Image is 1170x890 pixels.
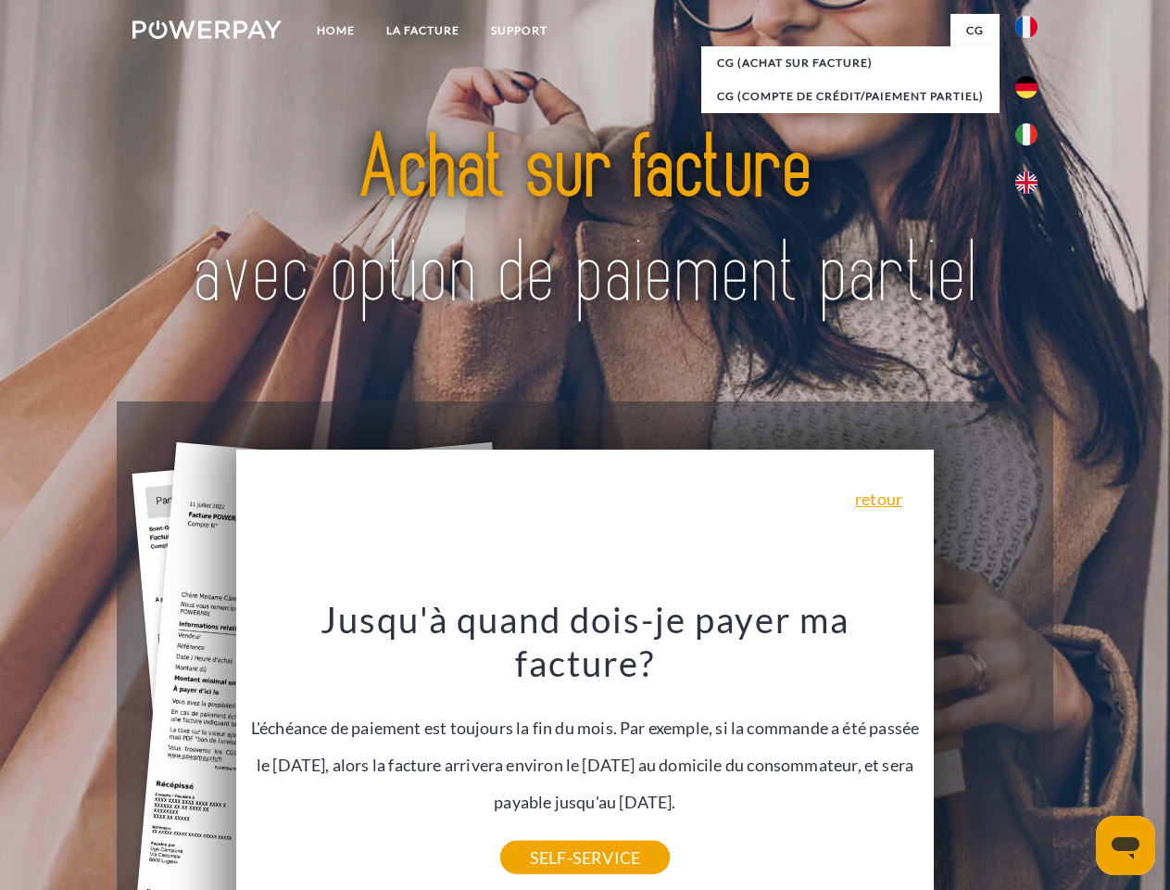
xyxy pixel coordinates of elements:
[855,490,902,507] a: retour
[701,80,1000,113] a: CG (Compte de crédit/paiement partiel)
[177,89,993,355] img: title-powerpay_fr.svg
[301,14,371,47] a: Home
[247,597,924,686] h3: Jusqu'à quand dois-je payer ma facture?
[247,597,924,858] div: L'échéance de paiement est toujours la fin du mois. Par exemple, si la commande a été passée le [...
[475,14,563,47] a: Support
[950,14,1000,47] a: CG
[701,46,1000,80] a: CG (achat sur facture)
[1015,76,1038,98] img: de
[1015,172,1038,194] img: en
[1015,123,1038,146] img: it
[1096,816,1155,875] iframe: Bouton de lancement de la fenêtre de messagerie
[371,14,475,47] a: LA FACTURE
[132,20,282,39] img: logo-powerpay-white.svg
[1015,16,1038,38] img: fr
[500,841,670,874] a: SELF-SERVICE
